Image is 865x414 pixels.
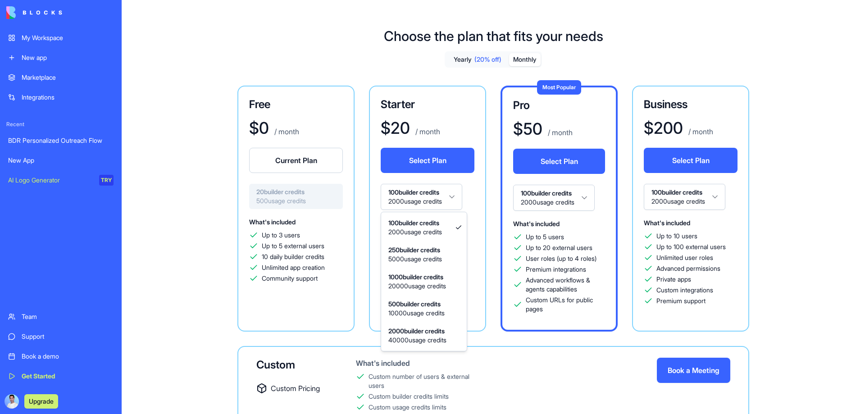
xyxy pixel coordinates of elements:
div: AI Logo Generator [8,176,93,185]
span: 40000 usage credits [388,336,446,345]
span: 1000 builder credits [388,273,446,282]
span: 250 builder credits [388,246,442,255]
span: 2000 usage credits [388,227,442,237]
span: 2000 builder credits [388,327,446,336]
span: 5000 usage credits [388,255,442,264]
span: 10000 usage credits [388,309,445,318]
span: 100 builder credits [388,218,442,227]
span: Recent [3,121,119,128]
div: BDR Personalized Outreach Flow [8,136,114,145]
span: 500 builder credits [388,300,445,309]
div: TRY [99,175,114,186]
div: New App [8,156,114,165]
span: 20000 usage credits [388,282,446,291]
